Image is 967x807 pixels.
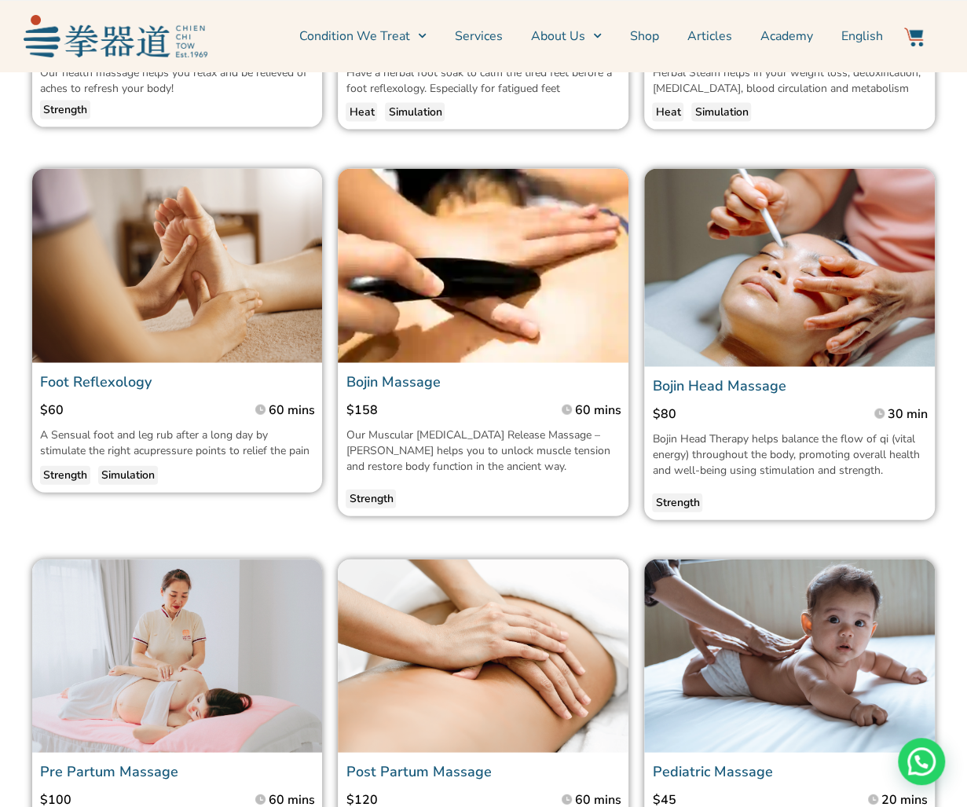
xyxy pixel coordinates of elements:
span: Strength [349,491,393,507]
a: Services [455,17,503,56]
span: Strength [43,102,87,118]
a: Heat [346,103,377,122]
p: Bojin Head Therapy helps balance the flow of qi (vital energy) throughout the body, promoting ove... [652,431,927,479]
span: Simulation [694,105,748,120]
span: Strength [43,468,87,483]
span: Strength [655,495,699,511]
a: Simulation [385,103,445,122]
a: Post Partum Massage [346,762,491,781]
a: Bojin Head Massage [652,376,786,395]
a: Pre Partum Massage [40,762,178,781]
p: $158 [346,401,496,420]
a: Strength [346,490,396,508]
a: Bojin Massage [346,372,440,391]
a: English [841,17,883,56]
a: Simulation [98,466,158,485]
span: Heat [655,105,680,120]
img: Time Grey [255,405,266,415]
img: Time Grey [255,794,266,805]
a: Foot Reflexology [40,372,152,391]
img: Time Grey [874,409,885,419]
p: 60 mins [574,401,621,420]
a: About Us [531,17,602,56]
a: Simulation [691,103,751,122]
a: Shop [630,17,659,56]
span: Simulation [101,468,155,483]
a: Academy [760,17,813,56]
span: Our Muscular [MEDICAL_DATA] Release Massage – [PERSON_NAME] helps you to unlock muscle tension an... [346,427,610,474]
p: Our health massage helps you relax and be relieved of aches to refresh your body! [40,65,315,97]
p: Herbal Steam helps in your weight loss, detoxification, [MEDICAL_DATA], blood circulation and met... [652,65,927,97]
span: English [841,27,883,46]
span: Simulation [388,105,441,120]
a: Strength [40,101,90,119]
p: 60 mins [268,401,314,420]
img: Time Grey [868,794,878,805]
nav: Menu [215,17,883,56]
a: Heat [652,103,683,122]
img: Time Grey [562,405,572,415]
p: A Sensual foot and leg rub after a long day by stimulate the right acupressure points to relief t... [40,427,315,459]
img: Time Grey [562,794,572,805]
a: Strength [652,493,702,512]
span: Heat [349,105,374,120]
a: Pediatric Massage [652,762,772,781]
a: Articles [687,17,732,56]
p: Have a herbal foot soak to calm the tired feet before a foot reflexology. Especially for fatigued... [346,65,621,97]
a: Strength [40,466,90,485]
p: $80 [652,405,803,424]
p: $60 [40,401,191,420]
img: Website Icon-03 [904,28,923,46]
p: 30 min [887,405,927,424]
a: Condition We Treat [299,17,427,56]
